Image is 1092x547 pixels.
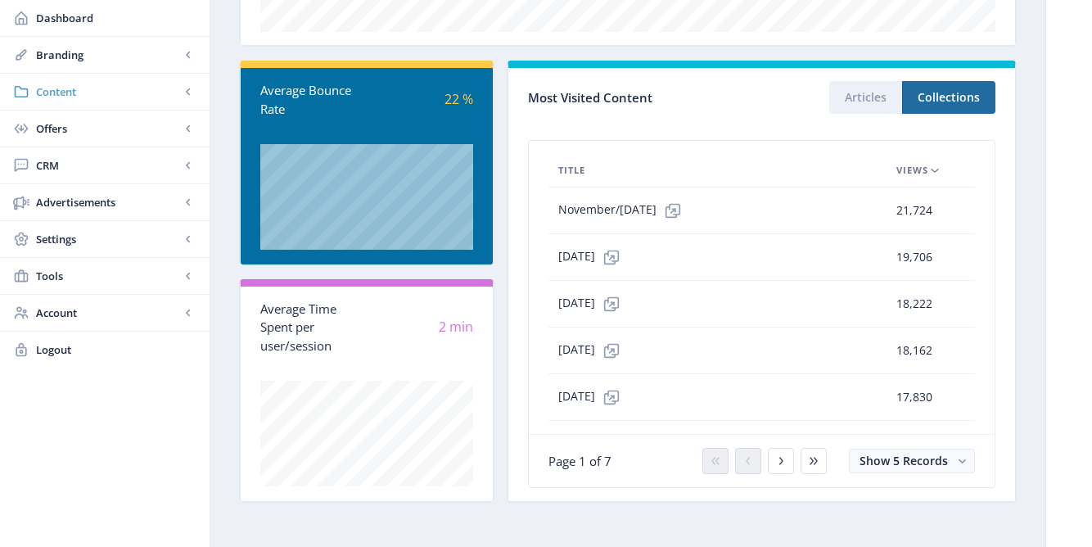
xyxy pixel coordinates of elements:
div: 2 min [367,318,473,337]
span: 18,222 [896,294,932,314]
span: Title [558,160,585,180]
span: Views [896,160,928,180]
span: Show 5 Records [860,453,948,468]
span: Account [36,305,180,321]
span: CRM [36,157,180,174]
div: Average Time Spent per user/session [260,300,367,355]
span: Dashboard [36,10,196,26]
span: [DATE] [558,287,628,320]
span: 22 % [444,90,473,108]
span: 18,162 [896,341,932,360]
span: 19,706 [896,247,932,267]
button: Show 5 Records [849,449,975,473]
span: Branding [36,47,180,63]
span: 17,830 [896,387,932,407]
span: [DATE] [558,381,628,414]
span: Page 1 of 7 [548,453,611,469]
span: November/[DATE] [558,194,689,227]
span: Tools [36,268,180,284]
span: 21,724 [896,201,932,220]
div: Average Bounce Rate [260,81,367,118]
span: Settings [36,231,180,247]
span: Logout [36,341,196,358]
span: Offers [36,120,180,137]
div: Most Visited Content [528,85,762,111]
span: Advertisements [36,194,180,210]
button: Articles [829,81,902,114]
span: Content [36,84,180,100]
span: [DATE] [558,241,628,273]
button: Collections [902,81,995,114]
span: [DATE] [558,334,628,367]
